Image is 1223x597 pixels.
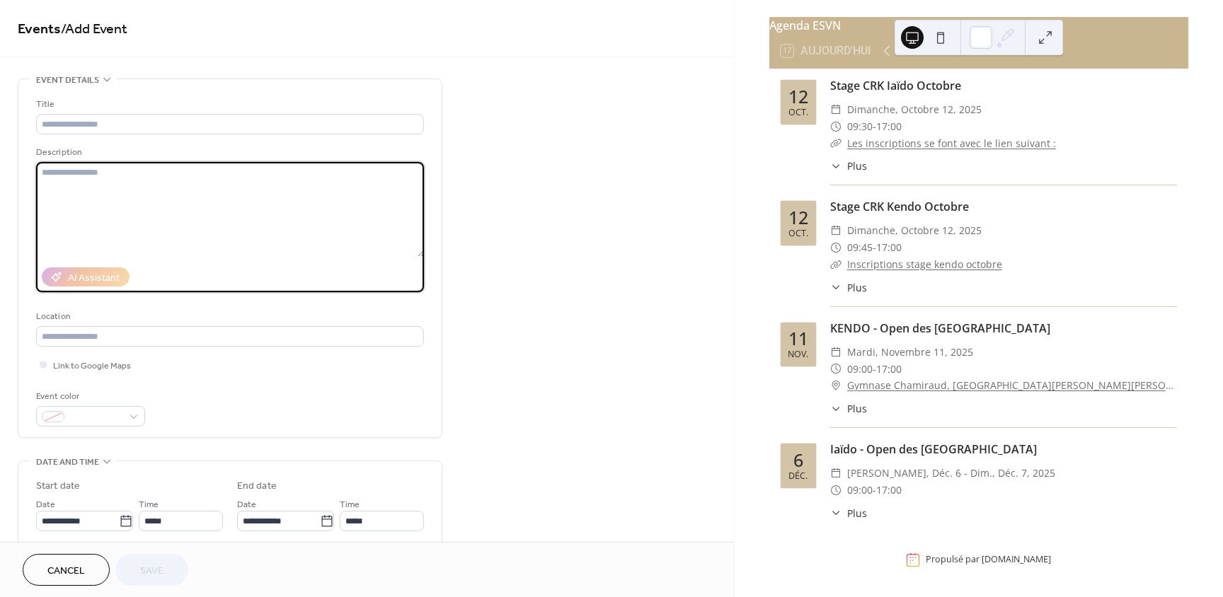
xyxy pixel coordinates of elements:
[237,497,256,512] span: Date
[873,482,876,499] span: -
[53,359,131,373] span: Link to Google Maps
[788,108,808,117] div: oct.
[830,401,842,416] div: ​
[830,239,842,256] div: ​
[47,564,85,579] span: Cancel
[830,280,867,295] button: ​Plus
[847,158,867,173] span: Plus
[23,554,110,586] button: Cancel
[36,497,55,512] span: Date
[788,229,808,238] div: oct.
[830,78,961,93] a: Stage CRK Iaïdo Octobre
[830,506,867,521] button: ​Plus
[847,101,982,118] span: dimanche, octobre 12, 2025
[788,88,808,105] div: 12
[788,472,808,481] div: déc.
[847,401,867,416] span: Plus
[830,320,1177,337] div: KENDO - Open des [GEOGRAPHIC_DATA]
[830,465,842,482] div: ​
[237,479,277,494] div: End date
[830,222,842,239] div: ​
[36,389,142,404] div: Event color
[830,158,867,173] button: ​Plus
[18,16,61,43] a: Events
[873,361,876,378] span: -
[340,497,360,512] span: Time
[873,239,876,256] span: -
[36,97,421,112] div: Title
[61,16,127,43] span: / Add Event
[830,482,842,499] div: ​
[876,482,902,499] span: 17:00
[36,479,80,494] div: Start date
[36,455,99,470] span: Date and time
[793,451,803,469] div: 6
[847,465,1055,482] span: [PERSON_NAME], déc. 6 - dim., déc. 7, 2025
[830,101,842,118] div: ​
[876,118,902,135] span: 17:00
[847,361,873,378] span: 09:00
[847,118,873,135] span: 09:30
[847,482,873,499] span: 09:00
[876,361,902,378] span: 17:00
[788,209,808,226] div: 12
[847,280,867,295] span: Plus
[830,377,842,394] div: ​
[873,118,876,135] span: -
[830,199,969,214] a: Stage CRK Kendo Octobre
[847,344,973,361] span: mardi, novembre 11, 2025
[926,554,1051,566] div: Propulsé par
[876,239,902,256] span: 17:00
[830,344,842,361] div: ​
[830,135,842,152] div: ​
[830,158,842,173] div: ​
[830,118,842,135] div: ​
[830,256,842,273] div: ​
[139,497,159,512] span: Time
[769,17,1188,34] div: Agenda ESVN
[847,377,1177,394] a: Gymnase Chamiraud, [GEOGRAPHIC_DATA][PERSON_NAME][PERSON_NAME], [GEOGRAPHIC_DATA]
[847,137,1056,150] a: Les inscriptions se font avec le lien suivant :
[847,222,982,239] span: dimanche, octobre 12, 2025
[788,330,808,347] div: 11
[788,350,808,359] div: nov.
[36,145,421,160] div: Description
[982,554,1051,566] a: [DOMAIN_NAME]
[830,361,842,378] div: ​
[847,257,1002,271] a: Inscriptions stage kendo octobre
[830,506,842,521] div: ​
[36,309,421,324] div: Location
[847,506,867,521] span: Plus
[830,441,1177,458] div: Iaïdo - Open des [GEOGRAPHIC_DATA]
[830,401,867,416] button: ​Plus
[830,280,842,295] div: ​
[847,239,873,256] span: 09:45
[36,73,99,88] span: Event details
